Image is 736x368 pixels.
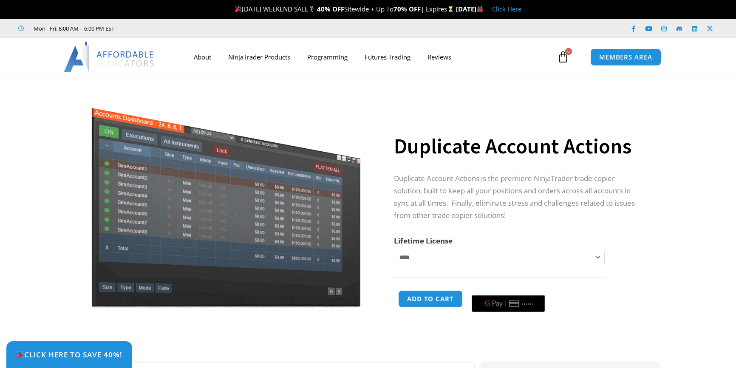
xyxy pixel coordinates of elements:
[456,5,484,13] strong: [DATE]
[394,173,642,222] p: Duplicate Account Actions is the premiere NinjaTrader trade copier solution, built to keep all yo...
[235,6,241,12] img: 🎉
[89,91,362,308] img: Screenshot 2024-08-26 15414455555 | Affordable Indicators – NinjaTrader
[419,47,460,67] a: Reviews
[599,54,652,60] span: MEMBERS AREA
[394,236,453,246] label: Lifetime License
[565,48,572,55] span: 0
[356,47,419,67] a: Futures Trading
[6,341,132,368] a: 🎉Click Here to save 40%!
[492,5,521,13] a: Click Here
[299,47,356,67] a: Programming
[185,47,220,67] a: About
[477,6,483,12] img: 🏭
[185,47,555,67] nav: Menu
[17,351,24,358] img: 🎉
[31,23,114,34] span: Mon - Fri: 8:00 AM – 6:00 PM EST
[64,42,155,72] img: LogoAI | Affordable Indicators – NinjaTrader
[447,6,454,12] img: ⌛
[393,5,421,13] strong: 70% OFF
[126,24,254,33] iframe: Customer reviews powered by Trustpilot
[16,351,122,358] span: Click Here to save 40%!
[544,45,582,69] a: 0
[398,290,463,308] button: Add to cart
[220,47,299,67] a: NinjaTrader Products
[472,295,545,312] button: Buy with GPay
[233,5,456,13] span: [DATE] WEEKEND SALE Sitewide + Up To | Expires
[317,5,344,13] strong: 40% OFF
[590,48,661,66] a: MEMBERS AREA
[470,289,546,290] iframe: Secure payment input frame
[309,6,315,12] img: 🏌️‍♂️
[522,301,535,307] text: ••••••
[394,131,642,161] h1: Duplicate Account Actions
